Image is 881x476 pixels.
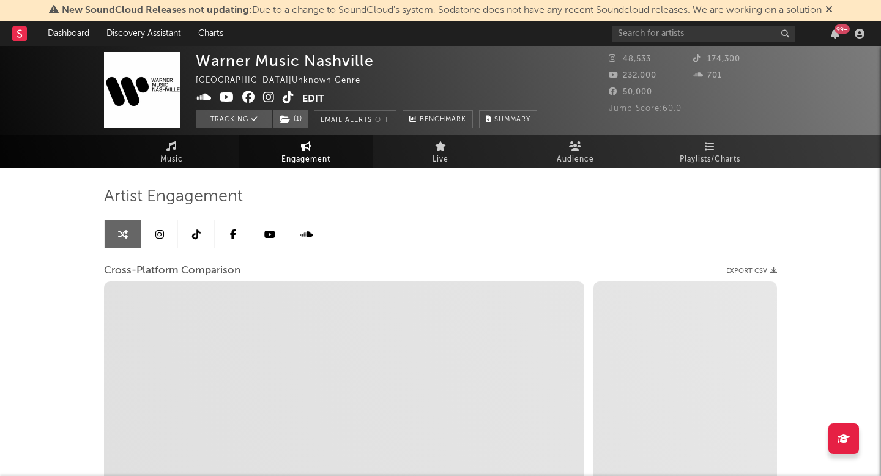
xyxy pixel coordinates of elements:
[196,73,374,88] div: [GEOGRAPHIC_DATA] | Unknown Genre
[196,110,272,128] button: Tracking
[104,190,243,204] span: Artist Engagement
[680,152,740,167] span: Playlists/Charts
[281,152,330,167] span: Engagement
[373,135,508,168] a: Live
[375,117,390,124] em: Off
[39,21,98,46] a: Dashboard
[104,264,240,278] span: Cross-Platform Comparison
[239,135,373,168] a: Engagement
[403,110,473,128] a: Benchmark
[494,116,530,123] span: Summary
[557,152,594,167] span: Audience
[62,6,249,15] span: New SoundCloud Releases not updating
[314,110,396,128] button: Email AlertsOff
[272,110,308,128] span: ( 1 )
[693,72,722,80] span: 701
[508,135,642,168] a: Audience
[420,113,466,127] span: Benchmark
[62,6,822,15] span: : Due to a change to SoundCloud's system, Sodatone does not have any recent Soundcloud releases. ...
[273,110,308,128] button: (1)
[609,72,656,80] span: 232,000
[196,52,374,70] div: Warner Music Nashville
[609,105,682,113] span: Jump Score: 60.0
[98,21,190,46] a: Discovery Assistant
[831,29,839,39] button: 99+
[726,267,777,275] button: Export CSV
[433,152,448,167] span: Live
[104,135,239,168] a: Music
[835,24,850,34] div: 99 +
[479,110,537,128] button: Summary
[302,91,324,106] button: Edit
[612,26,795,42] input: Search for artists
[609,88,652,96] span: 50,000
[609,55,651,63] span: 48,533
[825,6,833,15] span: Dismiss
[160,152,183,167] span: Music
[190,21,232,46] a: Charts
[642,135,777,168] a: Playlists/Charts
[693,55,740,63] span: 174,300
